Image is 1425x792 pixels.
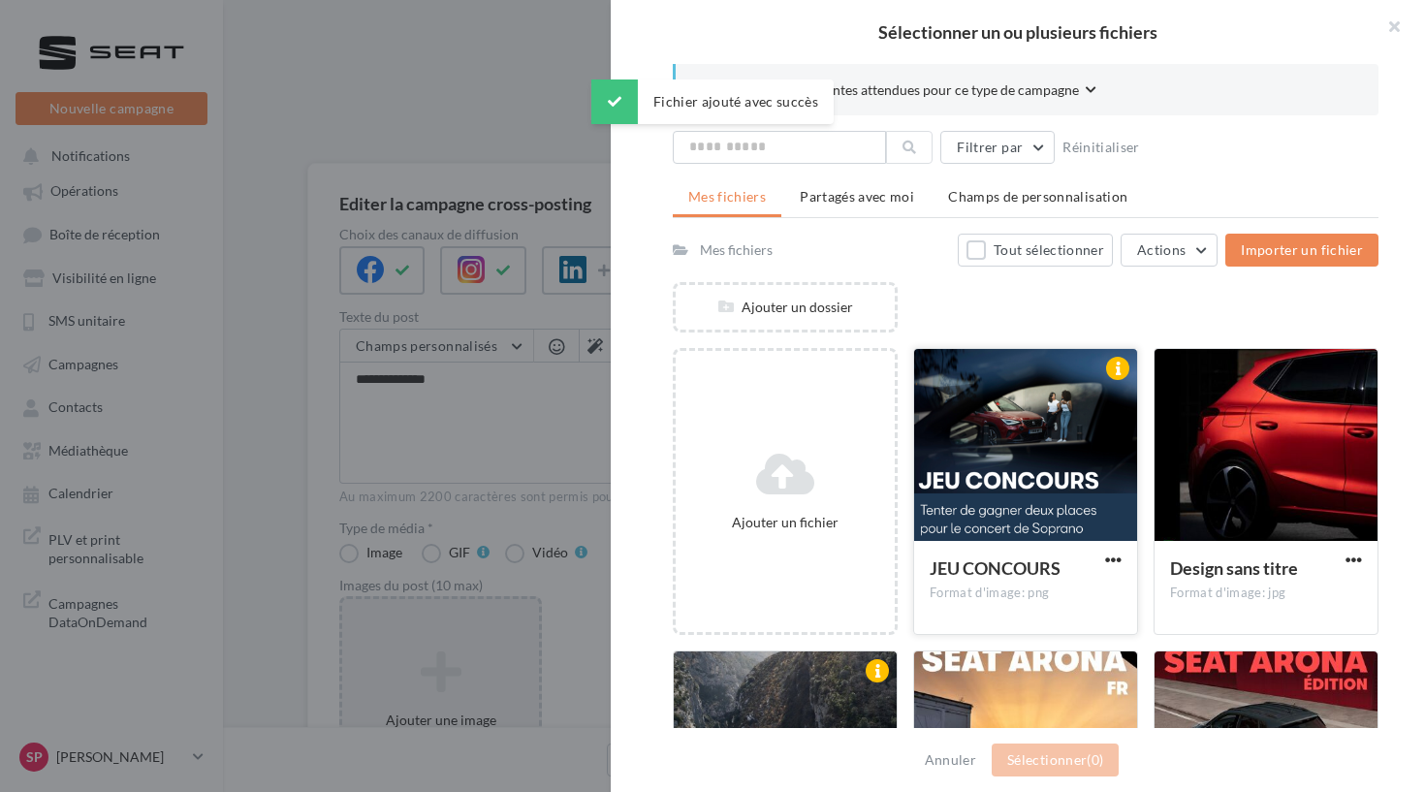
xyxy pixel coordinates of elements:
span: Design sans titre [1170,557,1298,579]
span: Importer un fichier [1241,241,1363,258]
button: Actions [1121,234,1218,267]
h2: Sélectionner un ou plusieurs fichiers [642,23,1394,41]
div: Fichier ajouté avec succès [591,79,834,124]
button: Sélectionner(0) [992,744,1119,776]
span: Actions [1137,241,1186,258]
button: Réinitialiser [1055,136,1148,159]
span: Mes fichiers [688,188,766,205]
div: Ajouter un dossier [676,298,895,317]
button: Consulter les contraintes attendues pour ce type de campagne [707,79,1096,104]
button: Tout sélectionner [958,234,1113,267]
button: Annuler [917,748,984,772]
span: JEU CONCOURS [930,557,1061,579]
button: Importer un fichier [1225,234,1378,267]
button: Filtrer par [940,131,1055,164]
div: Format d'image: jpg [1170,585,1362,602]
span: Champs de personnalisation [948,188,1127,205]
span: Consulter les contraintes attendues pour ce type de campagne [707,80,1079,100]
div: Ajouter un fichier [683,513,887,532]
div: Mes fichiers [700,240,773,260]
span: (0) [1087,751,1103,768]
span: Partagés avec moi [800,188,914,205]
div: Format d'image: png [930,585,1122,602]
